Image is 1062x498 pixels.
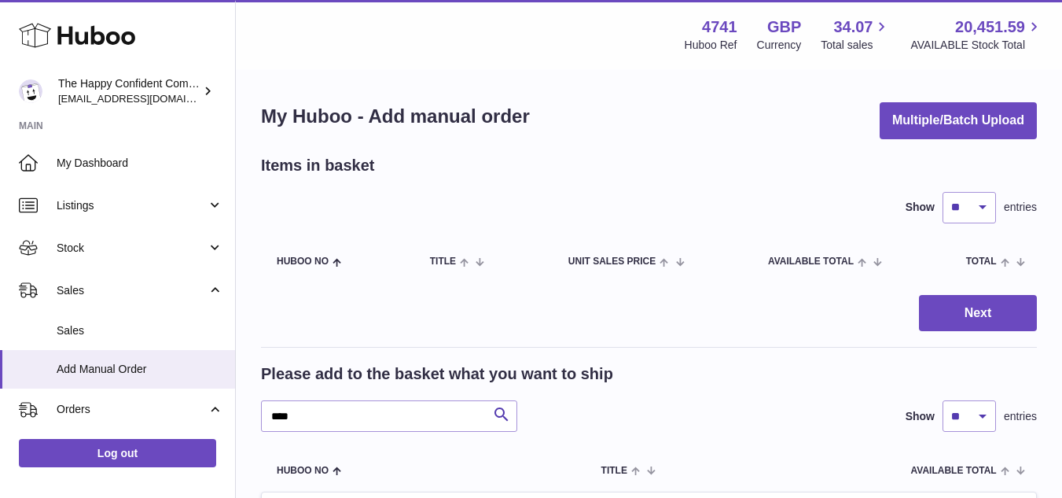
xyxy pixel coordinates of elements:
span: Sales [57,283,207,298]
h2: Items in basket [261,155,375,176]
span: entries [1004,200,1037,215]
h2: Please add to the basket what you want to ship [261,363,613,385]
span: [EMAIL_ADDRESS][DOMAIN_NAME] [58,92,231,105]
span: Stock [57,241,207,256]
span: entries [1004,409,1037,424]
span: My Dashboard [57,156,223,171]
button: Multiple/Batch Upload [880,102,1037,139]
div: Huboo Ref [685,38,737,53]
label: Show [906,409,935,424]
span: AVAILABLE Total [911,466,997,476]
span: Title [601,466,627,476]
img: contact@happyconfident.com [19,79,42,103]
span: Add Manual Order [57,362,223,377]
span: AVAILABLE Total [768,256,854,267]
span: Orders [57,402,207,417]
strong: 4741 [702,17,737,38]
a: 20,451.59 AVAILABLE Stock Total [910,17,1043,53]
span: AVAILABLE Stock Total [910,38,1043,53]
a: 34.07 Total sales [821,17,891,53]
span: Huboo no [277,256,329,267]
div: The Happy Confident Company [58,76,200,106]
span: Listings [57,198,207,213]
span: Total [966,256,997,267]
span: Unit Sales Price [568,256,656,267]
label: Show [906,200,935,215]
span: Sales [57,323,223,338]
h1: My Huboo - Add manual order [261,104,530,129]
div: Currency [757,38,802,53]
strong: GBP [767,17,801,38]
span: Title [430,256,456,267]
span: 20,451.59 [955,17,1025,38]
a: Log out [19,439,216,467]
button: Next [919,295,1037,332]
span: 34.07 [833,17,873,38]
span: Total sales [821,38,891,53]
span: Huboo no [277,466,329,476]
